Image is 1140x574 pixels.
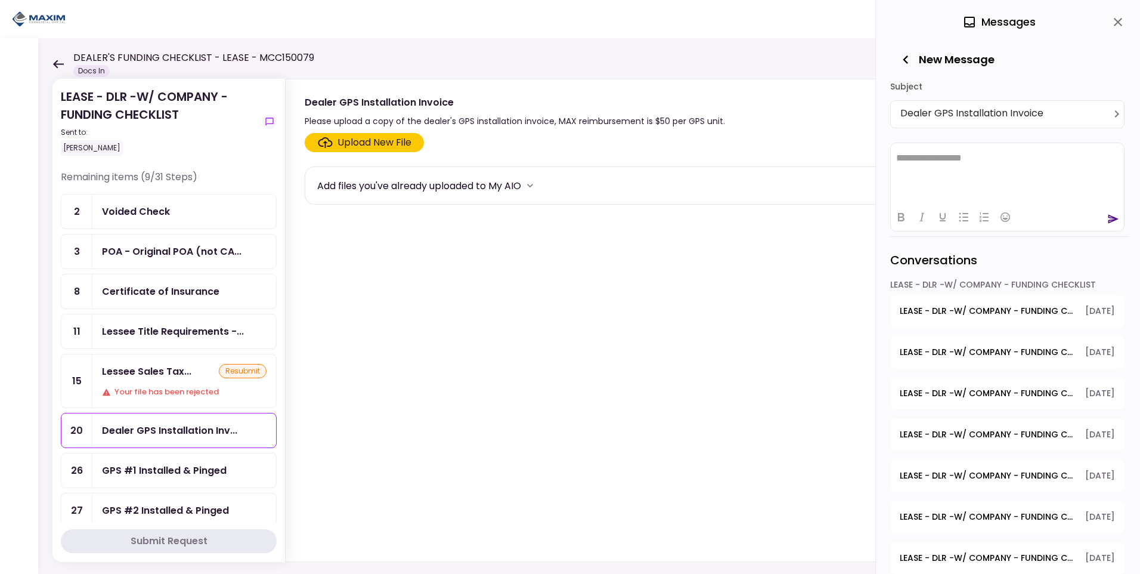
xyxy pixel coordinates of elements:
button: Numbered list [974,209,995,226]
span: LEASE - DLR -W/ COMPANY - FUNDING CHECKLIST - Title Reassignment [900,346,1077,359]
a: 27GPS #2 Installed & Pinged [61,493,277,528]
span: LEASE - DLR -W/ COMPANY - FUNDING CHECKLIST - Title Reassignment [900,305,1077,317]
button: Bullet list [953,209,974,226]
button: open-conversation [890,501,1124,533]
span: LEASE - DLR -W/ COMPANY - FUNDING CHECKLIST - Dealer's Final Invoice [900,511,1077,523]
div: resubmit [219,364,267,378]
div: Upload New File [337,135,411,150]
div: LEASE - DLR -W/ COMPANY - FUNDING CHECKLIST [61,88,258,156]
a: 11Lessee Title Requirements - Proof of IRP or Exemption [61,314,277,349]
button: Bold [891,209,911,226]
img: Partner icon [12,10,66,28]
a: 3POA - Original POA (not CA or GA) (Received in house) [61,234,277,269]
span: LEASE - DLR -W/ COMPANY - FUNDING CHECKLIST - GPS Units Ordered [900,428,1077,441]
button: close [1108,12,1128,32]
span: LEASE - DLR -W/ COMPANY - FUNDING CHECKLIST - Proof of Company FEIN [900,552,1077,564]
div: Submit Request [131,534,207,548]
span: [DATE] [1085,387,1115,400]
button: open-conversation [890,295,1124,327]
div: 27 [61,493,92,527]
div: LEASE - DLR -W/ COMPANY - FUNDING CHECKLIST [890,279,1124,295]
div: 2 [61,195,92,229]
button: open-conversation [890,419,1124,450]
button: more [521,177,539,195]
div: Messages [962,13,1036,31]
span: [DATE] [1085,470,1115,482]
div: 15 [61,354,92,408]
div: Conversations [890,236,1128,279]
div: GPS #2 Installed & Pinged [102,503,229,518]
div: Dealer GPS Installation Invoice [102,423,237,438]
div: 11 [61,314,92,348]
div: Subject [890,78,1124,95]
button: New Message [890,44,1004,75]
span: [DATE] [1085,346,1115,359]
button: show-messages [262,115,277,129]
a: 2Voided Check [61,194,277,229]
span: Click here to upload the required document [305,133,424,152]
span: [DATE] [1085,305,1115,317]
a: 26GPS #1 Installed & Pinged [61,453,277,488]
div: 8 [61,274,92,308]
div: Dealer GPS Installation Invoice [900,106,1119,123]
div: Lessee Title Requirements - Proof of IRP or Exemption [102,324,244,339]
button: open-conversation [890,337,1124,368]
div: POA - Original POA (not CA or GA) (Received in house) [102,244,241,259]
button: send [1107,213,1119,225]
div: Your file has been rejected [102,386,267,398]
div: Add files you've already uploaded to My AIO [317,178,521,193]
button: Submit Request [61,529,277,553]
div: Remaining items (9/31 Steps) [61,170,277,194]
span: [DATE] [1085,552,1115,564]
div: Docs In [73,65,110,77]
div: Voided Check [102,204,170,219]
div: GPS #1 Installed & Pinged [102,463,227,478]
a: 8Certificate of Insurance [61,274,277,309]
div: Dealer GPS Installation Invoice [305,95,725,110]
button: Emojis [995,209,1015,226]
span: LEASE - DLR -W/ COMPANY - FUNDING CHECKLIST - Lessee's Initial Payment Paid [900,387,1077,400]
div: Sent to: [61,127,258,138]
div: [PERSON_NAME] [61,140,123,156]
div: 20 [61,413,92,448]
button: Italic [912,209,932,226]
div: Lessee Sales Tax Treatment [102,364,191,379]
button: open-conversation [890,542,1124,574]
span: [DATE] [1085,428,1115,441]
div: Dealer GPS Installation InvoicePlease upload a copy of the dealer's GPS installation invoice, MAX... [285,79,1116,562]
a: 20Dealer GPS Installation Invoice [61,413,277,448]
div: 26 [61,453,92,487]
span: [DATE] [1085,511,1115,523]
div: Please upload a copy of the dealer's GPS installation invoice, MAX reimbursement is $50 per GPS u... [305,114,725,128]
button: open-conversation [890,378,1124,409]
a: 15Lessee Sales Tax TreatmentresubmitYour file has been rejected [61,354,277,408]
h1: DEALER'S FUNDING CHECKLIST - LEASE - MCC150079 [73,51,314,65]
button: open-conversation [890,460,1124,492]
span: LEASE - DLR -W/ COMPANY - FUNDING CHECKLIST - Lessee Sales Tax Treatment [900,470,1077,482]
div: Certificate of Insurance [102,284,219,299]
iframe: Rich Text Area [891,143,1124,203]
div: 3 [61,234,92,269]
button: Underline [933,209,953,226]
